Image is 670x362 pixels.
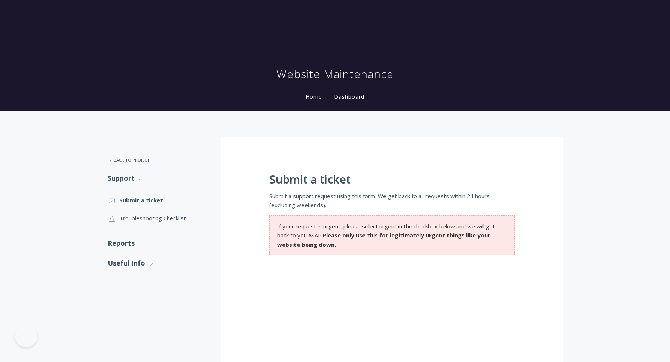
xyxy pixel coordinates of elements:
[108,209,206,227] a: Troubleshooting Checklist
[276,67,394,82] h1: Website Maintenance
[269,215,515,255] section: If your request is urgent, please select urgent in the checkbox below and we will get back to you...
[333,93,366,100] a: Dashboard
[108,253,206,273] a: Useful Info
[15,325,37,347] iframe: Toggle Customer Support
[277,231,490,248] strong: Please only use this for legitimately urgent things like your website being down.
[304,93,324,100] a: Home
[108,233,206,253] a: Reports
[108,168,206,188] a: Support
[269,173,515,186] h1: Submit a ticket
[269,191,515,210] p: Submit a support request using this form. We get back to all requests within 24 hours (excluding ...
[108,191,206,209] a: Submit a ticket
[108,152,206,168] a: Back to Project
